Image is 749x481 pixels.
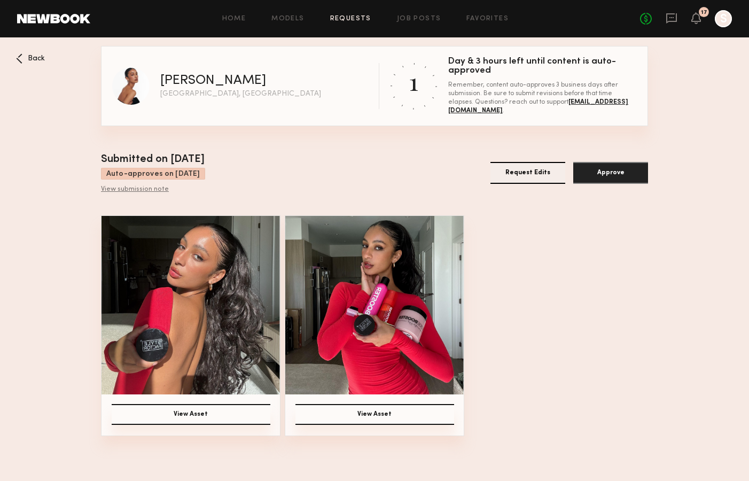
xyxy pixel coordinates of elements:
[448,57,637,75] div: Day & 3 hours left until content is auto-approved
[112,67,150,105] img: Kyrah V profile picture.
[397,15,441,22] a: Job Posts
[285,216,464,394] img: Asset
[330,15,371,22] a: Requests
[271,15,304,22] a: Models
[409,65,418,97] div: 1
[490,162,565,184] button: Request Edits
[101,168,205,180] div: Auto-approves on [DATE]
[160,74,266,88] div: [PERSON_NAME]
[28,55,45,63] span: Back
[102,216,280,394] img: Asset
[112,404,270,425] button: View Asset
[573,162,648,184] button: Approve
[715,10,732,27] a: S
[222,15,246,22] a: Home
[448,81,637,115] div: Remember, content auto-approves 3 business days after submission. Be sure to submit revisions bef...
[295,404,454,425] button: View Asset
[466,15,509,22] a: Favorites
[101,185,205,194] div: View submission note
[101,152,205,168] div: Submitted on [DATE]
[701,10,707,15] div: 17
[160,90,321,98] div: [GEOGRAPHIC_DATA], [GEOGRAPHIC_DATA]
